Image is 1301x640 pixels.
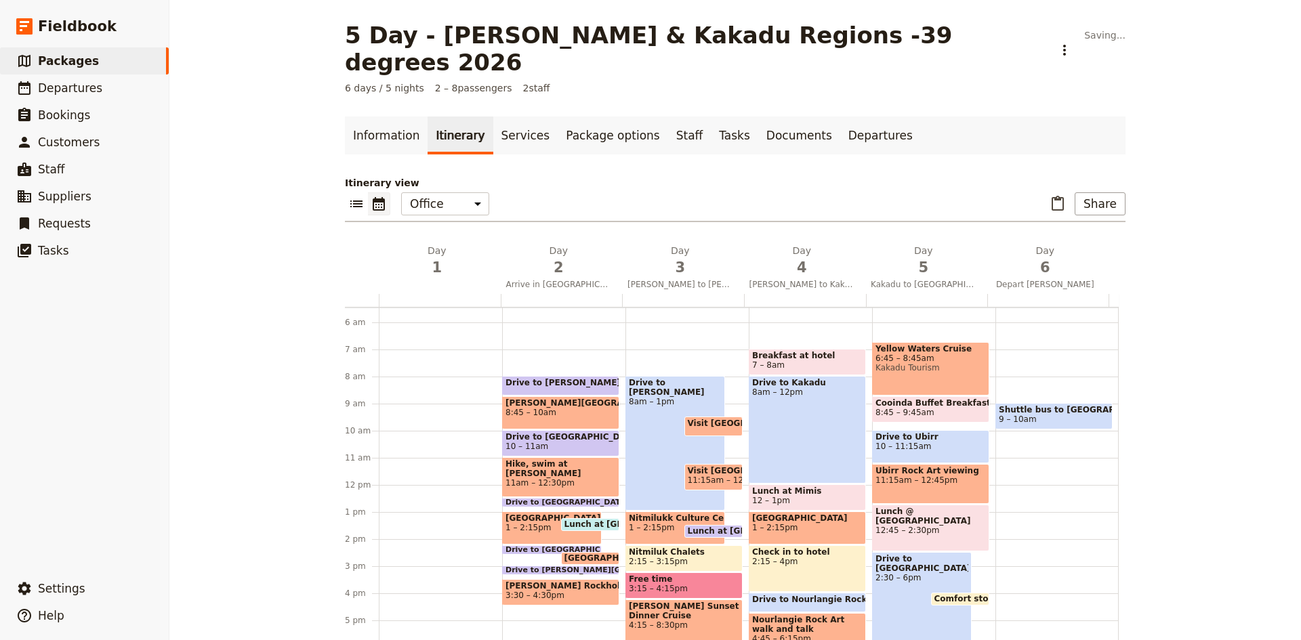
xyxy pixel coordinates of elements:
[564,519,708,529] span: Lunch at [GEOGRAPHIC_DATA]
[629,513,722,523] span: Nitmilukk Culture Centre
[744,244,866,294] button: Day4[PERSON_NAME] to Kakadu
[505,408,616,417] span: 8:45 – 10am
[625,545,743,572] div: Nitmiluk Chalets2:15 – 3:15pm
[502,566,619,575] div: Drive to [PERSON_NAME][GEOGRAPHIC_DATA]
[752,513,863,523] span: [GEOGRAPHIC_DATA]
[749,593,866,612] div: Drive to Nourlangie Rock
[501,244,623,294] button: Day2Arrive in [GEOGRAPHIC_DATA]
[345,425,379,436] div: 10 am
[875,554,968,573] span: Drive to [GEOGRAPHIC_DATA]
[875,363,986,372] span: Kakadu Tourism
[749,484,866,511] div: Lunch at Mimis12 – 1pm
[561,518,620,531] div: Lunch at [GEOGRAPHIC_DATA]
[629,574,739,584] span: Free time
[875,526,986,535] span: 12:45 – 2:30pm
[711,116,758,154] a: Tasks
[345,22,1045,76] h1: 5 Day - [PERSON_NAME] & Kakadu Regions -39 degrees 2026
[684,525,743,538] div: Lunch at [GEOGRAPHIC_DATA]
[752,496,790,505] span: 12 – 1pm
[871,244,976,278] h2: Day
[752,360,785,370] span: 7 – 8am
[627,257,733,278] span: 3
[684,464,743,490] div: Visit [GEOGRAPHIC_DATA] for lunch and vintage car museum11:15am – 12:15pm
[752,547,863,557] span: Check in to hotel
[629,378,722,397] span: Drive to [PERSON_NAME]
[345,479,379,490] div: 12 pm
[629,397,722,406] span: 8am – 1pm
[875,432,986,442] span: Drive to Ubirr
[627,244,733,278] h2: Day
[931,593,990,605] div: Comfort stop at [GEOGRAPHIC_DATA]
[993,257,1098,278] span: 6
[875,344,986,354] span: Yellow Waters Cruise
[629,584,688,593] span: 3:15 – 4:15pm
[558,116,667,154] a: Package options
[502,376,619,396] div: Drive to [PERSON_NAME][GEOGRAPHIC_DATA]
[749,349,866,375] div: Breakfast at hotel7 – 8am
[752,557,863,566] span: 2:15 – 4pm
[38,163,65,176] span: Staff
[501,279,617,290] span: Arrive in [GEOGRAPHIC_DATA]
[625,511,725,545] div: Nitmilukk Culture Centre1 – 2:15pm
[752,595,873,604] span: Drive to Nourlangie Rock
[995,403,1113,429] div: Shuttle bus to [GEOGRAPHIC_DATA]9 – 10am
[345,344,379,355] div: 7 am
[872,505,989,551] div: Lunch @ [GEOGRAPHIC_DATA]12:45 – 2:30pm
[384,244,490,278] h2: Day
[345,192,368,215] button: List view
[752,378,863,387] span: Drive to Kakadu
[629,620,739,630] span: 4:15 – 8:30pm
[744,279,861,290] span: [PERSON_NAME] to Kakadu
[622,244,744,294] button: Day3[PERSON_NAME] to [PERSON_NAME]
[38,244,69,257] span: Tasks
[38,190,91,203] span: Suppliers
[38,217,91,230] span: Requests
[505,442,548,451] span: 10 – 11am
[684,417,743,436] div: Visit [GEOGRAPHIC_DATA]
[502,457,619,497] div: Hike, swim at [PERSON_NAME][GEOGRAPHIC_DATA]11am – 12:30pm
[749,244,855,278] h2: Day
[625,376,725,511] div: Drive to [PERSON_NAME]8am – 1pm
[872,464,989,504] div: Ubirr Rock Art viewing11:15am – 12:45pm
[345,176,1126,190] p: Itinerary view
[523,81,550,95] span: 2 staff
[345,507,379,517] div: 1 pm
[999,414,1037,424] span: 9 – 10am
[345,615,379,626] div: 5 pm
[752,387,863,397] span: 8am – 12pm
[505,591,564,600] span: 3:30 – 4:30pm
[502,511,602,545] div: [GEOGRAPHIC_DATA]1 – 2:15pm
[345,588,379,599] div: 4 pm
[38,16,117,37] span: Fieldbook
[38,54,99,68] span: Packages
[38,81,102,95] span: Departures
[875,354,986,363] span: 6:45 – 8:45am
[505,398,616,408] span: [PERSON_NAME][GEOGRAPHIC_DATA]
[505,478,616,488] span: 11am – 12:30pm
[875,573,968,582] span: 2:30 – 6pm
[840,116,921,154] a: Departures
[502,396,619,429] div: [PERSON_NAME][GEOGRAPHIC_DATA]8:45 – 10am
[561,552,620,565] div: [GEOGRAPHIC_DATA]
[758,116,840,154] a: Documents
[752,523,863,532] span: 1 – 2:15pm
[688,419,812,428] span: Visit [GEOGRAPHIC_DATA]
[505,459,616,478] span: Hike, swim at [PERSON_NAME][GEOGRAPHIC_DATA]
[505,581,616,591] span: [PERSON_NAME] Rockhole
[872,430,989,463] div: Drive to Ubirr10 – 11:15am
[987,244,1109,294] button: Day6Depart [PERSON_NAME]
[428,116,493,154] a: Itinerary
[38,108,90,122] span: Bookings
[502,579,619,605] div: [PERSON_NAME] Rockhole3:30 – 4:30pm
[345,452,379,463] div: 11 am
[871,257,976,278] span: 5
[345,81,424,95] span: 6 days / 5 nights
[872,342,989,396] div: Yellow Waters Cruise6:45 – 8:45amKakadu Tourism
[872,396,989,423] div: Cooinda Buffet Breakfast8:45 – 9:45am
[875,466,986,475] span: Ubirr Rock Art viewing
[379,244,501,283] button: Day1
[435,81,512,95] span: 2 – 8 passengers
[345,398,379,409] div: 9 am
[506,244,612,278] h2: Day
[1053,39,1076,62] button: Actions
